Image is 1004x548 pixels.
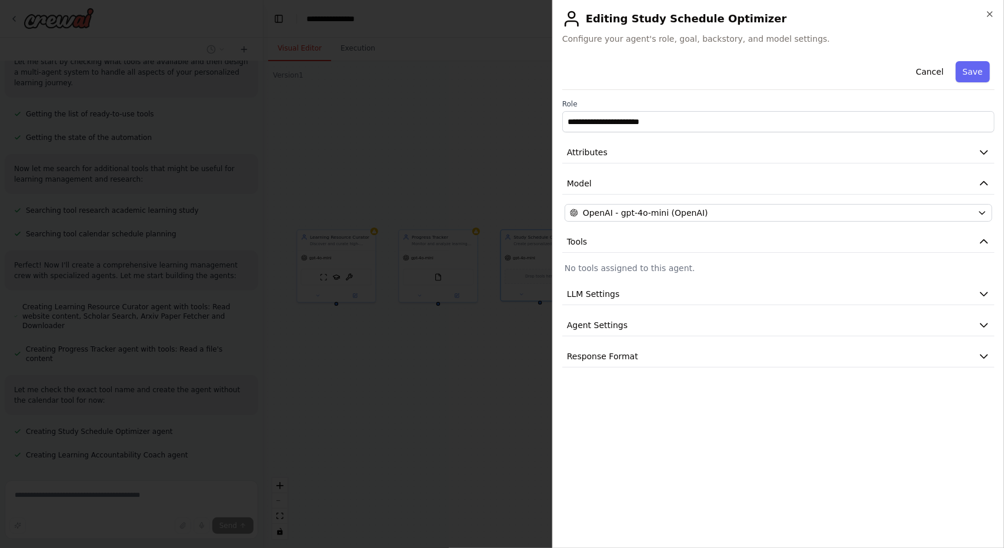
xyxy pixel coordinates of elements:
[562,315,995,336] button: Agent Settings
[562,283,995,305] button: LLM Settings
[567,288,620,300] span: LLM Settings
[562,9,995,28] h2: Editing Study Schedule Optimizer
[583,207,708,219] span: OpenAI - gpt-4o-mini (OpenAI)
[562,99,995,109] label: Role
[567,319,628,331] span: Agent Settings
[567,350,638,362] span: Response Format
[565,204,992,222] button: OpenAI - gpt-4o-mini (OpenAI)
[565,262,992,274] p: No tools assigned to this agent.
[567,146,608,158] span: Attributes
[567,236,588,248] span: Tools
[567,178,592,189] span: Model
[562,173,995,195] button: Model
[562,231,995,253] button: Tools
[909,61,950,82] button: Cancel
[562,346,995,367] button: Response Format
[562,142,995,163] button: Attributes
[956,61,990,82] button: Save
[562,33,995,45] span: Configure your agent's role, goal, backstory, and model settings.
